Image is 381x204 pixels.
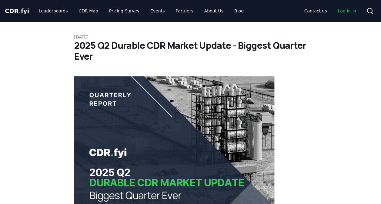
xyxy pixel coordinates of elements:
[199,5,228,16] a: About Us
[299,5,362,16] nav: Main
[104,5,144,16] a: Pricing Survey
[19,7,21,15] span: .
[74,40,307,62] h1: 2025 Q2 Durable CDR Market Update - Biggest Quarter Ever
[74,34,307,40] p: [DATE]
[229,5,249,16] a: Blog
[5,7,29,15] span: CDR fyi
[5,7,29,15] a: CDR.fyi
[74,5,103,16] a: CDR Map
[34,5,73,16] a: Leaderboards
[338,8,357,14] span: Log in
[145,5,169,16] a: Events
[34,5,249,16] nav: Main
[171,5,198,16] a: Partners
[299,5,332,16] a: Contact us
[333,5,362,16] a: Log in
